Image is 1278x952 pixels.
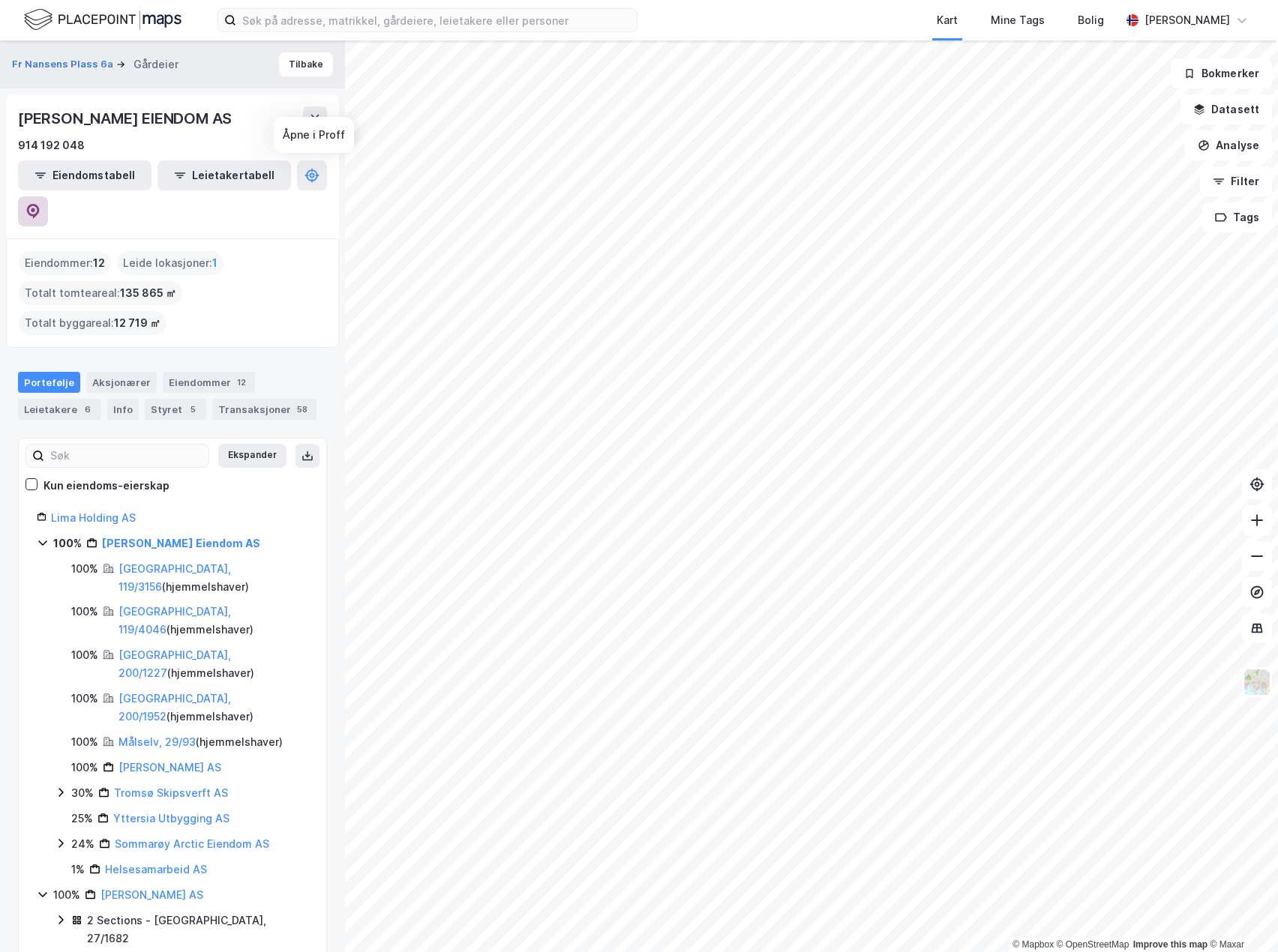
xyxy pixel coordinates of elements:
[1144,11,1230,29] div: [PERSON_NAME]
[118,603,308,639] div: ( hjemmelshaver )
[1200,166,1272,196] button: Filter
[113,812,229,825] a: Yttersia Utbygging AS
[1057,939,1129,950] a: OpenStreetMap
[212,254,217,272] span: 1
[114,786,228,799] a: Tromsø Skipsverft AS
[115,837,269,850] a: Sommarøy Arctic Eiendom AS
[1203,880,1278,952] iframe: Chat Widget
[118,562,231,593] a: [GEOGRAPHIC_DATA], 119/3156
[44,445,208,467] input: Søk
[24,7,181,33] img: logo.f888ab2527a4732fd821a326f86c7f29.svg
[53,534,82,552] div: 100%
[1012,939,1054,950] a: Mapbox
[71,810,93,828] div: 25%
[118,735,196,748] a: Målselv, 29/93
[157,160,291,190] button: Leietakertabell
[107,399,139,420] div: Info
[117,251,223,275] div: Leide lokasjoner :
[118,605,231,636] a: [GEOGRAPHIC_DATA], 119/4046
[118,646,308,682] div: ( hjemmelshaver )
[133,55,178,73] div: Gårdeier
[18,372,80,393] div: Portefølje
[87,912,308,948] div: 2 Sections - [GEOGRAPHIC_DATA], 27/1682
[100,888,203,901] a: [PERSON_NAME] AS
[71,861,85,879] div: 1%
[118,690,308,726] div: ( hjemmelshaver )
[1203,880,1278,952] div: Kontrollprogram for chat
[279,52,333,76] button: Tilbake
[71,835,94,853] div: 24%
[93,254,105,272] span: 12
[53,886,80,904] div: 100%
[18,106,235,130] div: [PERSON_NAME] EIENDOM AS
[1185,130,1272,160] button: Analyse
[51,511,136,524] a: Lima Holding AS
[18,136,85,154] div: 914 192 048
[1243,668,1271,696] img: Z
[71,733,98,751] div: 100%
[86,372,157,393] div: Aksjonærer
[114,314,160,332] span: 12 719 ㎡
[71,646,98,664] div: 100%
[71,759,98,777] div: 100%
[19,311,166,335] div: Totalt byggareal :
[80,402,95,417] div: 6
[118,560,308,596] div: ( hjemmelshaver )
[19,281,182,305] div: Totalt tomteareal :
[118,692,231,723] a: [GEOGRAPHIC_DATA], 200/1952
[1078,11,1104,29] div: Bolig
[1171,58,1272,88] button: Bokmerker
[218,444,286,468] button: Ekspander
[1180,94,1272,124] button: Datasett
[163,372,255,393] div: Eiendommer
[18,160,151,190] button: Eiendomstabell
[185,402,200,417] div: 5
[71,784,94,802] div: 30%
[1202,202,1272,232] button: Tags
[43,477,169,495] div: Kun eiendoms-eierskap
[71,690,98,708] div: 100%
[105,863,207,876] a: Helsesamarbeid AS
[120,284,176,302] span: 135 865 ㎡
[12,57,116,72] button: Fr Nansens Plass 6a
[234,375,249,390] div: 12
[212,399,316,420] div: Transaksjoner
[118,733,283,751] div: ( hjemmelshaver )
[236,9,637,31] input: Søk på adresse, matrikkel, gårdeiere, leietakere eller personer
[102,537,260,549] a: [PERSON_NAME] Eiendom AS
[937,11,958,29] div: Kart
[145,399,206,420] div: Styret
[19,251,111,275] div: Eiendommer :
[1133,939,1207,950] a: Improve this map
[71,603,98,621] div: 100%
[294,402,310,417] div: 58
[991,11,1045,29] div: Mine Tags
[71,560,98,578] div: 100%
[18,399,101,420] div: Leietakere
[118,761,221,774] a: [PERSON_NAME] AS
[118,648,231,679] a: [GEOGRAPHIC_DATA], 200/1227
